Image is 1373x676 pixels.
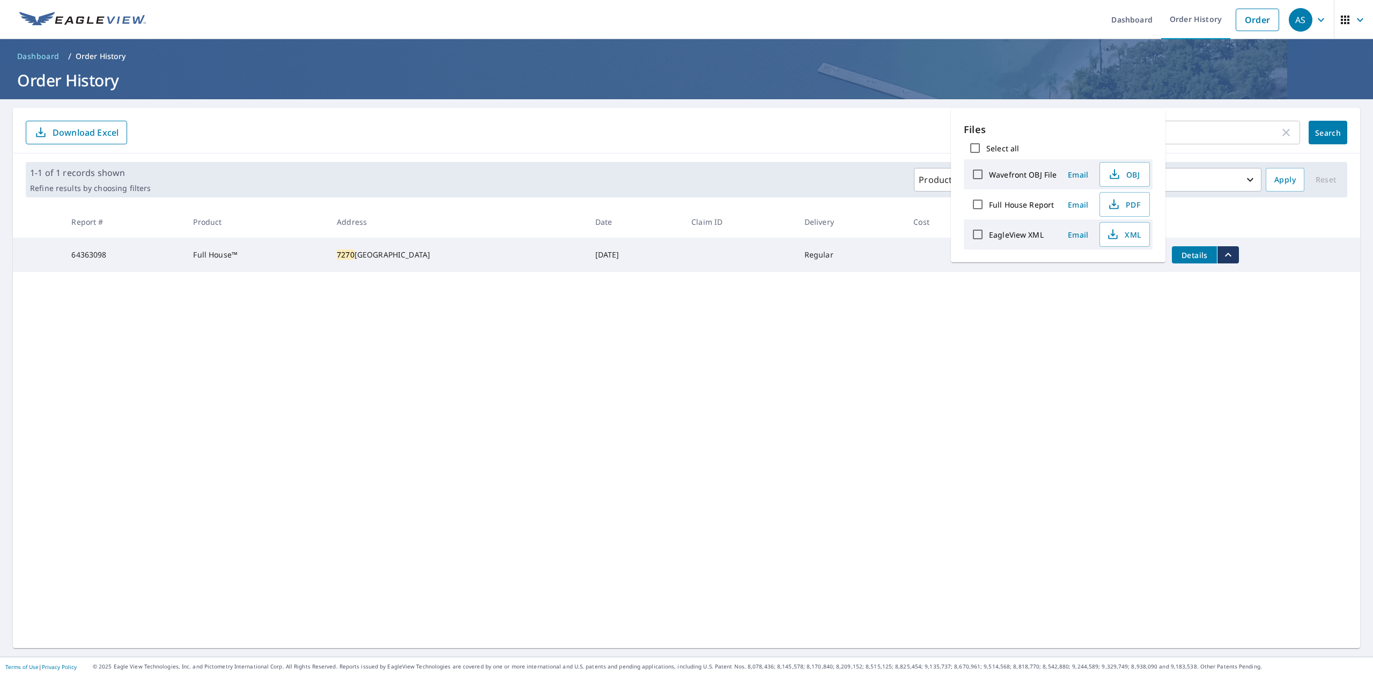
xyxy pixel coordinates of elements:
[13,69,1360,91] h1: Order History
[68,50,71,63] li: /
[1065,230,1091,240] span: Email
[337,249,578,260] div: [GEOGRAPHIC_DATA]
[19,12,146,28] img: EV Logo
[1061,166,1095,183] button: Email
[5,664,77,670] p: |
[30,166,151,179] p: 1-1 of 1 records shown
[42,663,77,671] a: Privacy Policy
[989,200,1054,210] label: Full House Report
[919,173,956,186] p: Products
[1065,170,1091,180] span: Email
[17,51,60,62] span: Dashboard
[1122,117,1280,148] input: Address, Report #, Claim ID, etc.
[53,127,119,138] p: Download Excel
[13,48,1360,65] nav: breadcrumb
[986,143,1019,153] label: Select all
[30,183,151,193] p: Refine results by choosing filters
[328,206,586,238] th: Address
[184,238,328,272] td: Full House™
[1309,121,1347,144] button: Search
[1106,198,1141,211] span: PDF
[796,238,905,272] td: Regular
[1065,200,1091,210] span: Email
[63,238,184,272] td: 64363098
[1106,228,1141,241] span: XML
[1317,128,1339,138] span: Search
[26,121,127,144] button: Download Excel
[184,206,328,238] th: Product
[989,170,1057,180] label: Wavefront OBJ File
[1172,246,1217,263] button: detailsBtn-64363098
[337,249,355,260] mark: 7270
[964,122,1153,137] p: Files
[63,206,184,238] th: Report #
[1061,226,1095,243] button: Email
[587,206,683,238] th: Date
[989,230,1044,240] label: EagleView XML
[13,48,64,65] a: Dashboard
[1217,246,1239,263] button: filesDropdownBtn-64363098
[1236,9,1279,31] a: Order
[905,238,1012,272] td: $105.00
[1101,168,1261,192] button: Last year
[1266,168,1304,192] button: Apply
[1106,168,1141,181] span: OBJ
[587,238,683,272] td: [DATE]
[683,206,796,238] th: Claim ID
[1099,192,1150,217] button: PDF
[796,206,905,238] th: Delivery
[1274,173,1296,187] span: Apply
[5,663,39,671] a: Terms of Use
[914,168,976,192] button: Products
[1178,250,1210,260] span: Details
[1099,222,1150,247] button: XML
[1061,196,1095,213] button: Email
[1289,8,1312,32] div: AS
[905,206,1012,238] th: Cost
[76,51,126,62] p: Order History
[1099,162,1150,187] button: OBJ
[93,663,1368,671] p: © 2025 Eagle View Technologies, Inc. and Pictometry International Corp. All Rights Reserved. Repo...
[1118,171,1244,189] p: Last year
